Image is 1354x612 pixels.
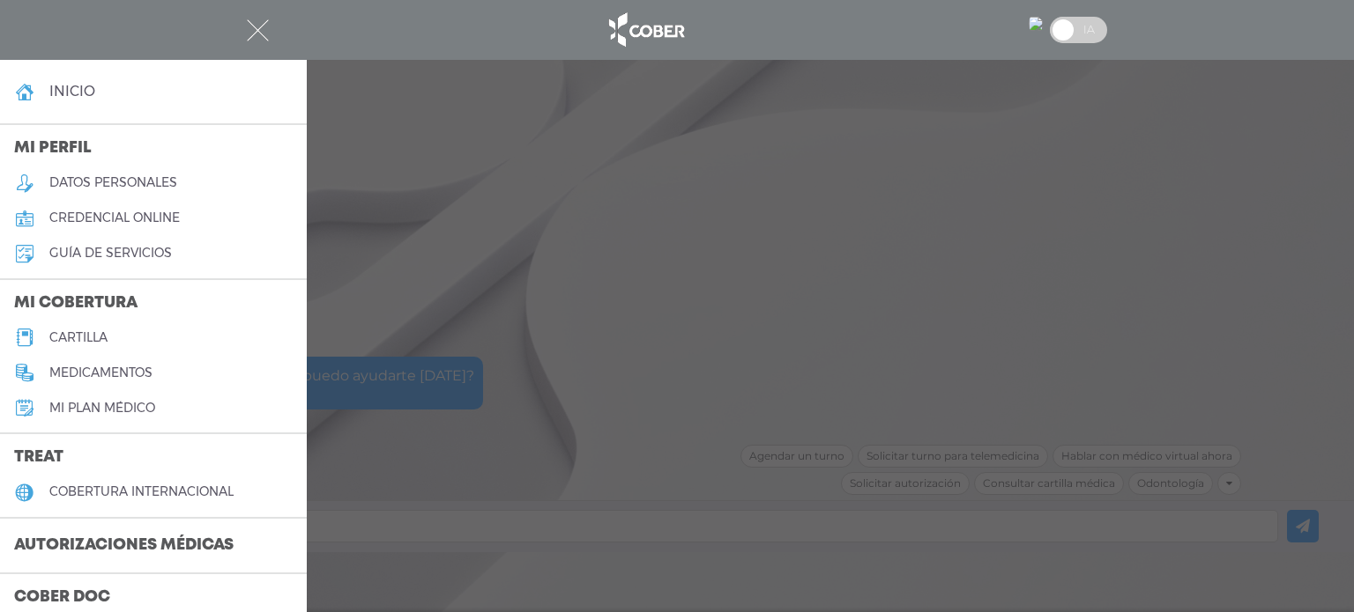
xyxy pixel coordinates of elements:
h5: datos personales [49,175,177,190]
h5: medicamentos [49,365,153,380]
h5: credencial online [49,210,180,225]
h5: Mi plan médico [49,401,155,416]
h5: cartilla [49,330,108,345]
img: 7294 [1029,17,1043,31]
h4: inicio [49,83,95,100]
img: Cober_menu-close-white.svg [247,19,269,41]
img: logo_cober_home-white.png [599,9,692,51]
h5: guía de servicios [49,246,172,261]
h5: cobertura internacional [49,484,234,499]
